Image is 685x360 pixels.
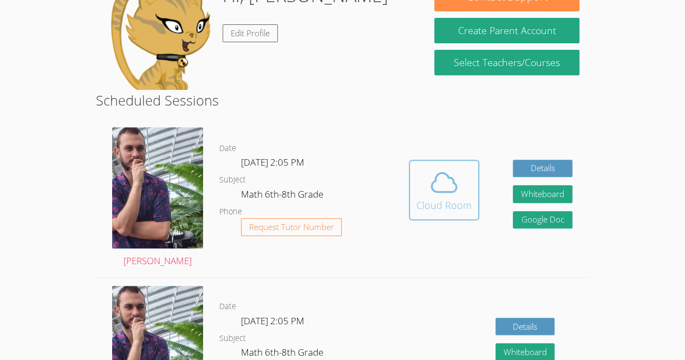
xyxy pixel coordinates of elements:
[241,315,304,327] span: [DATE] 2:05 PM
[219,173,246,187] dt: Subject
[112,127,203,269] a: [PERSON_NAME]
[513,185,572,203] button: Whiteboard
[241,218,342,236] button: Request Tutor Number
[241,187,325,205] dd: Math 6th-8th Grade
[513,160,572,178] a: Details
[495,318,555,336] a: Details
[241,156,304,168] span: [DATE] 2:05 PM
[434,18,579,43] button: Create Parent Account
[513,211,572,229] a: Google Doc
[219,332,246,345] dt: Subject
[219,205,242,219] dt: Phone
[409,160,479,220] button: Cloud Room
[112,127,203,248] img: 20240721_091457.jpg
[223,24,278,42] a: Edit Profile
[96,90,589,110] h2: Scheduled Sessions
[249,223,334,231] span: Request Tutor Number
[219,300,236,313] dt: Date
[434,50,579,75] a: Select Teachers/Courses
[219,142,236,155] dt: Date
[416,198,472,213] div: Cloud Room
